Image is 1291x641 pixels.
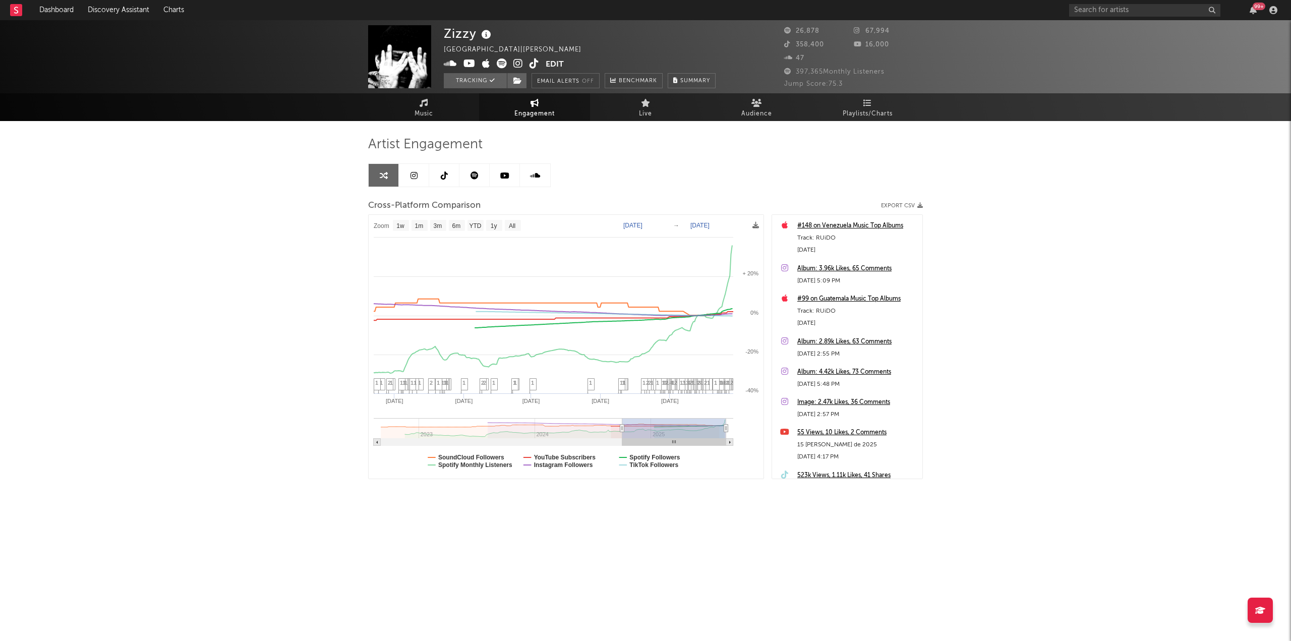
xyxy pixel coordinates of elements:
[797,427,917,439] a: 55 Views, 10 Likes, 2 Comments
[797,336,917,348] a: Album: 2.89k Likes, 63 Comments
[410,380,414,386] span: 1
[491,222,497,229] text: 1y
[719,380,722,386] span: 1
[639,108,652,120] span: Live
[797,348,917,360] div: [DATE] 2:55 PM
[656,380,659,386] span: 1
[531,380,534,386] span: 1
[797,293,917,305] a: #99 on Guatemala Music Top Albums
[797,378,917,390] div: [DATE] 5:48 PM
[620,380,623,386] span: 1
[492,380,495,386] span: 1
[534,454,596,461] text: YouTube Subscribers
[590,93,701,121] a: Live
[745,387,758,393] text: -40%
[696,380,699,386] span: 1
[390,380,393,386] span: 1
[646,380,649,386] span: 2
[368,93,479,121] a: Music
[797,439,917,451] div: 15 [PERSON_NAME] de 2025
[797,220,917,232] a: #148 on Venezuela Music Top Albums
[784,28,819,34] span: 26,878
[682,380,685,386] span: 3
[380,380,383,386] span: 1
[1253,3,1265,10] div: 99 +
[438,461,512,469] text: Spotify Monthly Listeners
[400,380,403,386] span: 1
[661,398,679,404] text: [DATE]
[368,200,481,212] span: Cross-Platform Comparison
[854,28,890,34] span: 67,994
[388,380,391,386] span: 2
[690,222,710,229] text: [DATE]
[622,380,625,386] span: 1
[481,380,484,386] span: 2
[797,396,917,409] a: Image: 2.47k Likes, 36 Comments
[430,380,433,386] span: 2
[437,380,440,386] span: 1
[444,44,593,56] div: [GEOGRAPHIC_DATA] | [PERSON_NAME]
[605,73,663,88] a: Benchmark
[797,470,917,482] a: 523k Views, 1.11k Likes, 41 Shares
[726,380,729,386] span: 1
[438,454,504,461] text: SoundCloud Followers
[546,59,564,71] button: Edit
[592,398,609,404] text: [DATE]
[462,380,465,386] span: 1
[455,398,473,404] text: [DATE]
[668,73,716,88] button: Summary
[701,93,812,121] a: Audience
[730,380,733,386] span: 2
[797,317,917,329] div: [DATE]
[743,270,759,276] text: + 20%
[589,380,592,386] span: 1
[509,222,515,229] text: All
[479,93,590,121] a: Engagement
[441,380,444,386] span: 1
[881,203,923,209] button: Export CSV
[797,232,917,244] div: Track: RUiDO
[629,454,680,461] text: Spotify Followers
[444,25,494,42] div: Zizzy
[797,244,917,256] div: [DATE]
[418,380,421,386] span: 1
[1250,6,1257,14] button: 99+
[662,380,665,386] span: 1
[522,398,540,404] text: [DATE]
[680,78,710,84] span: Summary
[797,263,917,275] a: Album: 3.96k Likes, 65 Comments
[1069,4,1220,17] input: Search for artists
[513,380,516,386] span: 1
[812,93,923,121] a: Playlists/Charts
[843,108,893,120] span: Playlists/Charts
[402,380,405,386] span: 1
[414,380,417,386] span: 1
[741,108,772,120] span: Audience
[784,69,885,75] span: 397,365 Monthly Listeners
[415,222,424,229] text: 1m
[469,222,481,229] text: YTD
[750,310,758,316] text: 0%
[396,222,404,229] text: 1w
[368,139,483,151] span: Artist Engagement
[704,380,707,386] span: 2
[483,380,486,386] span: 2
[648,380,651,386] span: 2
[797,275,917,287] div: [DATE] 5:09 PM
[434,222,442,229] text: 3m
[688,380,691,386] span: 1
[797,409,917,421] div: [DATE] 2:57 PM
[700,380,703,386] span: 1
[721,380,727,386] span: 16
[745,348,758,355] text: -20%
[670,380,673,386] span: 4
[642,380,645,386] span: 1
[651,380,654,386] span: 1
[514,108,555,120] span: Engagement
[854,41,889,48] span: 16,000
